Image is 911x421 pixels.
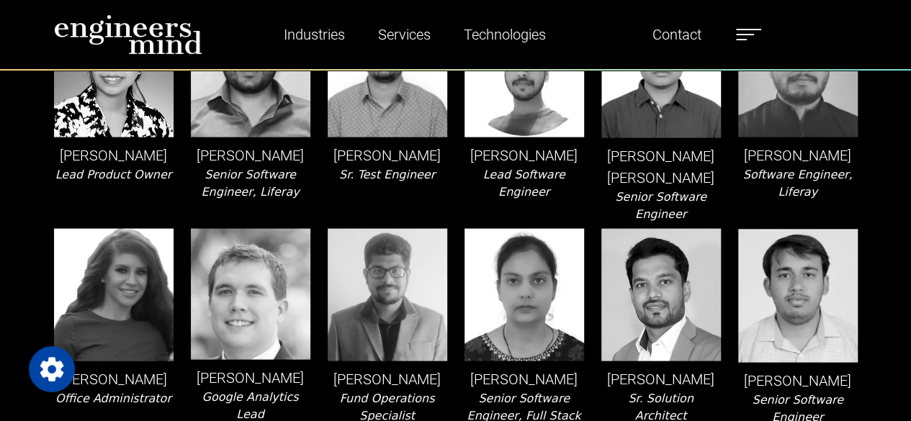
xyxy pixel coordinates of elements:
[372,18,436,51] a: Services
[328,5,447,137] img: leader-img
[54,145,174,166] p: [PERSON_NAME]
[743,168,853,199] i: Software Engineer, Liferay
[738,370,858,391] p: [PERSON_NAME]
[328,229,447,362] img: leader-img
[191,5,310,137] img: leader-img
[647,18,707,51] a: Contact
[191,367,310,389] p: [PERSON_NAME]
[738,229,858,363] img: leader-img
[201,168,299,199] i: Senior Software Engineer, Liferay
[191,145,310,166] p: [PERSON_NAME]
[458,18,552,51] a: Technologies
[738,145,858,166] p: [PERSON_NAME]
[465,368,584,390] p: [PERSON_NAME]
[54,368,174,390] p: [PERSON_NAME]
[465,145,584,166] p: [PERSON_NAME]
[54,5,174,137] img: leader-img
[615,190,706,221] i: Senior Software Engineer
[191,229,310,361] img: leader-img
[465,5,584,137] img: leader-img
[54,229,174,361] img: leader-img
[483,168,565,199] i: Lead Software Engineer
[601,145,721,189] p: [PERSON_NAME] [PERSON_NAME]
[55,168,172,181] i: Lead Product Owner
[601,368,721,390] p: [PERSON_NAME]
[55,391,171,405] i: Office Administrator
[601,5,721,138] img: leader-img
[465,229,584,361] img: leader-img
[328,145,447,166] p: [PERSON_NAME]
[339,168,435,181] i: Sr. Test Engineer
[738,5,858,137] img: leader-img
[601,229,721,361] img: leader-img
[328,368,447,390] p: [PERSON_NAME]
[278,18,351,51] a: Industries
[202,390,298,421] i: Google Analytics Lead
[54,14,202,55] img: logo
